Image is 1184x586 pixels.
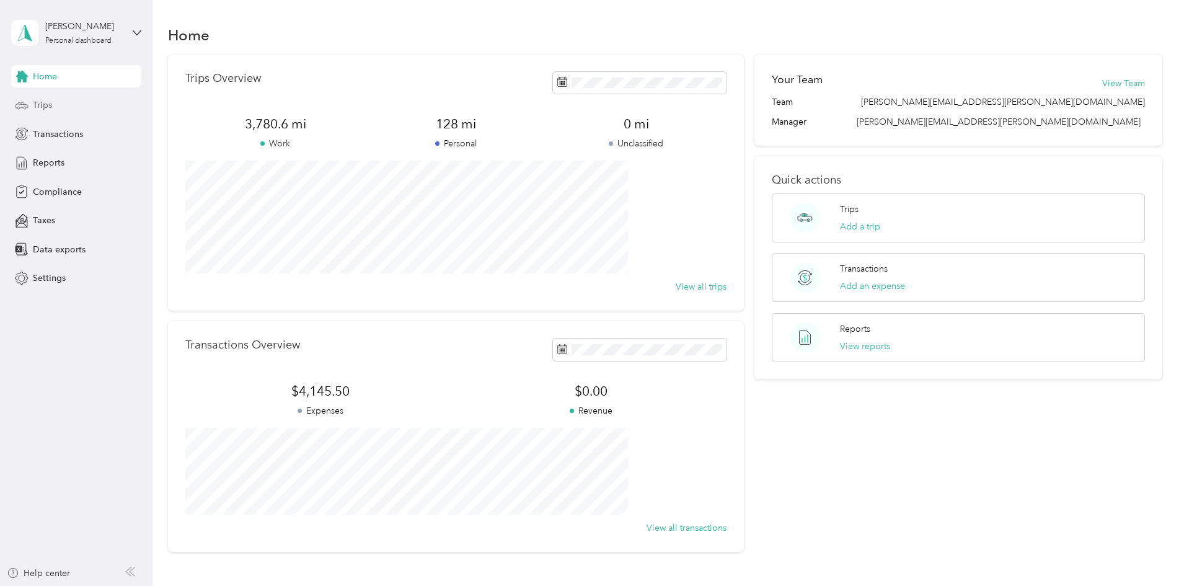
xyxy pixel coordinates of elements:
iframe: Everlance-gr Chat Button Frame [1115,517,1184,586]
p: Reports [840,322,870,335]
h1: Home [168,29,210,42]
span: $0.00 [456,383,726,400]
p: Expenses [185,404,456,417]
p: Revenue [456,404,726,417]
h2: Your Team [772,72,823,87]
span: Home [33,70,57,83]
button: View all trips [676,280,727,293]
span: 128 mi [366,115,546,133]
div: Personal dashboard [45,37,112,45]
p: Transactions Overview [185,339,300,352]
span: Data exports [33,243,86,256]
p: Transactions [840,262,888,275]
p: Personal [366,137,546,150]
p: Quick actions [772,174,1145,187]
p: Unclassified [546,137,727,150]
span: 3,780.6 mi [185,115,366,133]
button: View reports [840,340,890,353]
p: Work [185,137,366,150]
button: Help center [7,567,70,580]
p: Trips Overview [185,72,261,85]
span: Settings [33,272,66,285]
span: Manager [772,115,806,128]
button: Add an expense [840,280,905,293]
div: [PERSON_NAME] [45,20,123,33]
span: Transactions [33,128,83,141]
span: [PERSON_NAME][EMAIL_ADDRESS][PERSON_NAME][DOMAIN_NAME] [861,95,1145,109]
span: Compliance [33,185,82,198]
span: $4,145.50 [185,383,456,400]
p: Trips [840,203,859,216]
button: Add a trip [840,220,880,233]
span: 0 mi [546,115,727,133]
span: Trips [33,99,52,112]
span: Taxes [33,214,55,227]
button: View Team [1102,77,1145,90]
button: View all transactions [647,522,727,535]
span: [PERSON_NAME][EMAIL_ADDRESS][PERSON_NAME][DOMAIN_NAME] [857,117,1141,127]
span: Team [772,95,793,109]
span: Reports [33,156,64,169]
